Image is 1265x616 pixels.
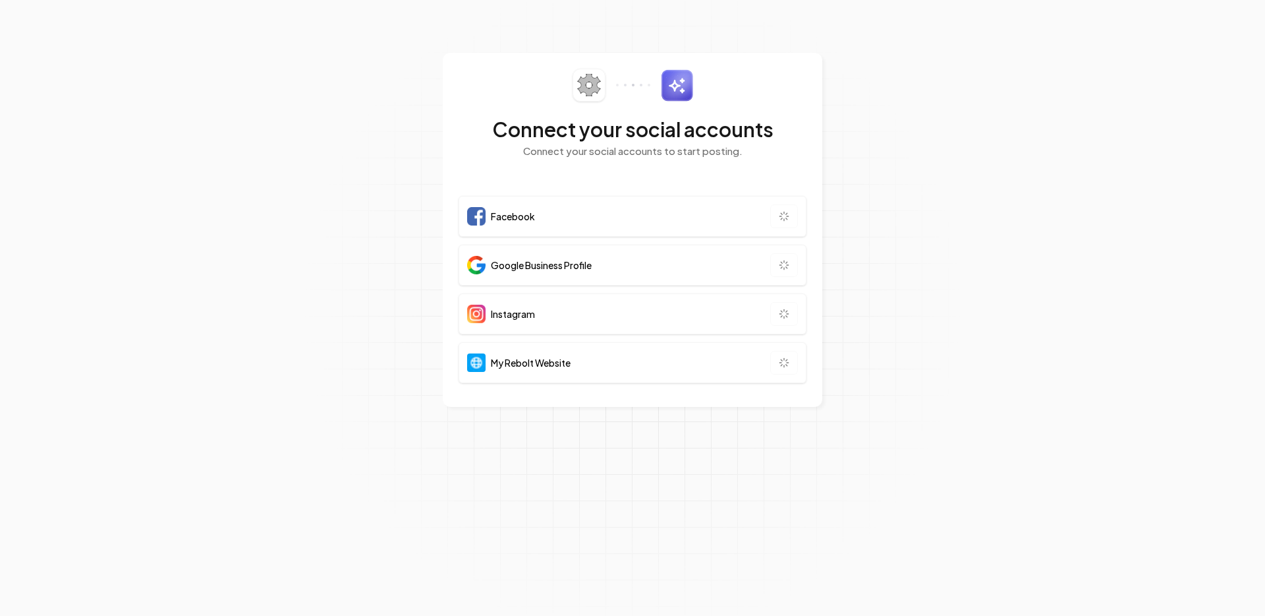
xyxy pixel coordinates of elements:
img: connector-dots.svg [616,84,650,86]
img: Google [467,256,486,274]
h2: Connect your social accounts [459,117,806,141]
img: sparkles.svg [661,69,693,102]
p: Connect your social accounts to start posting. [459,144,806,159]
span: Facebook [491,210,535,223]
img: Instagram [467,305,486,323]
img: Website [467,354,486,372]
span: Google Business Profile [491,259,592,272]
span: Instagram [491,307,535,321]
span: My Rebolt Website [491,356,571,369]
img: Facebook [467,207,486,226]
